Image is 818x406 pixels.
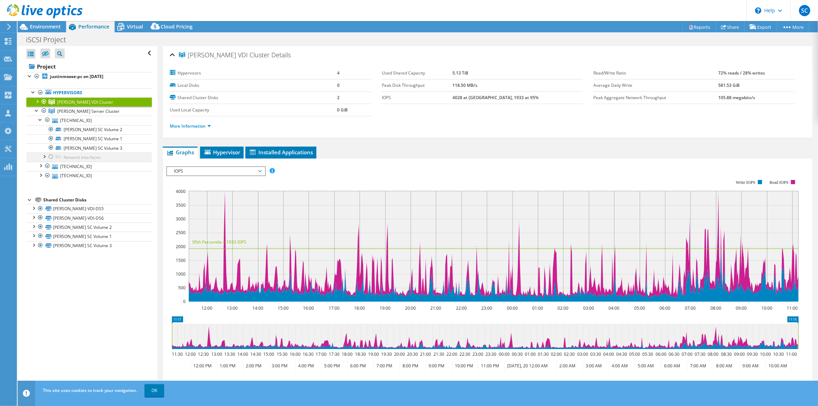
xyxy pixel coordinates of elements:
text: 16:30 [303,351,314,357]
text: Read IOPS [770,180,789,185]
span: [PERSON_NAME] Server Cluster [57,108,120,114]
text: 500 [178,285,186,291]
label: Local Disks [170,82,337,89]
text: 2500 [176,230,186,236]
a: [PERSON_NAME] SC Volume 2 [26,125,152,134]
a: Share [716,21,745,32]
text: 3500 [176,202,186,208]
a: [TECHNICAL_ID] [26,162,152,171]
text: 02:00 [551,351,562,357]
text: 15:30 [277,351,288,357]
text: 05:00 [635,305,645,311]
a: [PERSON_NAME]-VDI-DS6 [26,213,152,223]
a: [PERSON_NAME] SC Volume 3 [26,143,152,153]
label: Hypervisors [170,70,337,77]
a: Project [26,61,152,72]
text: 12:30 [198,351,209,357]
text: 0 [183,298,186,304]
text: 11:00 [786,351,797,357]
text: 08:00 [711,305,722,311]
span: Hypervisor [204,149,240,156]
b: 0 GiB [337,107,348,113]
text: 3000 [176,216,186,222]
text: 14:00 [238,351,249,357]
text: 08:00 [708,351,719,357]
span: This site uses cookies to track your navigation. [43,387,137,393]
text: 95th Percentile = 1933 IOPS [192,239,246,245]
b: 118.50 MB/s [452,82,477,88]
text: 20:00 [405,305,416,311]
text: 03:00 [578,351,588,357]
text: 01:30 [538,351,549,357]
text: 11:00 [787,305,798,311]
text: 06:00 [656,351,667,357]
text: 21:30 [434,351,445,357]
span: Cloud Pricing [161,23,193,30]
text: 18:00 [342,351,353,357]
text: 18:00 [354,305,365,311]
text: 03:00 [584,305,594,311]
a: [TECHNICAL_ID] [26,171,152,180]
a: justinmoose-pc on [DATE] [26,72,152,81]
a: [PERSON_NAME] SC Volume 2 [26,223,152,232]
text: 1000 [176,271,186,277]
label: Peak Aggregate Network Throughput [593,94,718,101]
text: 23:00 [473,351,484,357]
a: Colman VDI Cluster [26,97,152,107]
a: Export [744,21,777,32]
a: [PERSON_NAME] SC Volume 3 [26,241,152,250]
text: 05:00 [630,351,640,357]
span: Graphs [166,149,194,156]
div: Shared Cluster Disks [43,196,152,204]
text: 19:00 [368,351,379,357]
text: 09:30 [747,351,758,357]
text: 13:00 [212,351,223,357]
text: 20:30 [407,351,418,357]
b: 72% reads / 28% writes [718,70,765,76]
text: 22:00 [447,351,458,357]
a: OK [144,384,164,397]
text: 07:00 [685,305,696,311]
b: 2 [337,95,340,101]
svg: \n [755,7,761,14]
text: 17:30 [329,351,340,357]
a: More Information [170,123,211,129]
label: Peak Disk Throughput [382,82,452,89]
text: 23:00 [482,305,492,311]
label: Shared Cluster Disks [170,94,337,101]
span: Virtual [127,23,143,30]
text: 19:00 [380,305,391,311]
text: 09:00 [736,305,747,311]
text: 10:00 [762,305,773,311]
a: [PERSON_NAME] SC Volume 1 [26,134,152,143]
text: 13:00 [227,305,238,311]
text: 08:30 [721,351,732,357]
text: 15:00 [278,305,289,311]
text: 16:00 [290,351,301,357]
text: 17:00 [329,305,340,311]
span: Environment [30,23,61,30]
label: Average Daily Write [593,82,718,89]
text: 06:30 [669,351,680,357]
label: Used Shared Capacity [382,70,452,77]
label: Read/Write Ratio [593,70,718,77]
text: 22:30 [460,351,471,357]
text: 12:00 [202,305,213,311]
text: 12:00 [185,351,196,357]
label: Used Local Capacity [170,107,337,114]
text: 09:00 [734,351,745,357]
text: 01:00 [525,351,536,357]
text: 14:30 [251,351,262,357]
text: 4000 [176,188,186,194]
text: 1500 [176,257,186,263]
b: 0 [337,82,340,88]
text: 23:30 [486,351,497,357]
a: [PERSON_NAME] SC Volume 1 [26,232,152,241]
a: [TECHNICAL_ID] [26,116,152,125]
span: IOPS [170,167,261,175]
a: [PERSON_NAME]-VDI-DS5 [26,204,152,213]
text: 00:00 [507,305,518,311]
text: 10:30 [773,351,784,357]
h1: iSCSI Project [23,36,77,44]
a: Colman Server Cluster [26,107,152,116]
